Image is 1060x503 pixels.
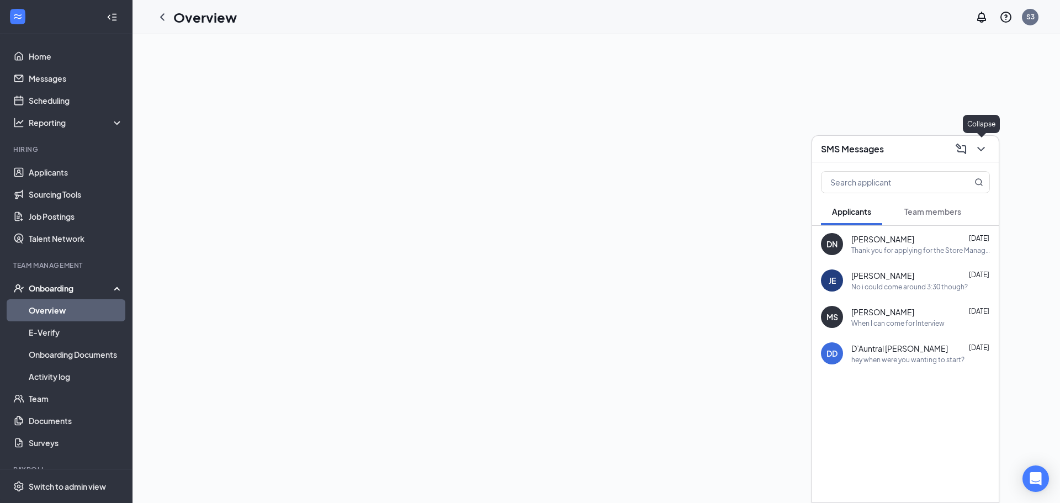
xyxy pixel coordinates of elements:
div: Thank you for applying for the Store Manager. We will review your application and we will reach o... [851,246,990,255]
div: Team Management [13,261,121,270]
span: D’Auntral [PERSON_NAME] [851,343,948,354]
svg: ChevronLeft [156,10,169,24]
a: E-Verify [29,321,123,343]
span: Applicants [832,207,871,216]
svg: Settings [13,481,24,492]
div: Open Intercom Messenger [1022,465,1049,492]
span: [PERSON_NAME] [851,306,914,317]
span: [DATE] [969,234,989,242]
a: Job Postings [29,205,123,227]
svg: Analysis [13,117,24,128]
span: Team members [904,207,961,216]
a: Overview [29,299,123,321]
svg: ChevronDown [974,142,988,156]
div: No i could come around 3:30 though? [851,282,968,292]
div: hey when were you wanting to start? [851,355,964,364]
span: [DATE] [969,307,989,315]
button: ComposeMessage [952,140,970,158]
div: Payroll [13,465,121,474]
span: [PERSON_NAME] [851,234,914,245]
a: Home [29,45,123,67]
svg: Notifications [975,10,988,24]
a: Team [29,388,123,410]
a: Onboarding Documents [29,343,123,366]
button: ChevronDown [972,140,990,158]
a: Documents [29,410,123,432]
a: Scheduling [29,89,123,112]
svg: MagnifyingGlass [974,178,983,187]
div: Hiring [13,145,121,154]
a: Activity log [29,366,123,388]
input: Search applicant [821,172,952,193]
span: [DATE] [969,271,989,279]
div: S3 [1026,12,1035,22]
div: Onboarding [29,283,114,294]
svg: UserCheck [13,283,24,294]
div: MS [826,311,838,322]
div: JE [829,275,836,286]
h1: Overview [173,8,237,27]
div: Collapse [963,115,1000,133]
div: DD [826,348,838,359]
a: Sourcing Tools [29,183,123,205]
a: Surveys [29,432,123,454]
svg: QuestionInfo [999,10,1013,24]
a: Applicants [29,161,123,183]
svg: WorkstreamLogo [12,11,23,22]
a: Messages [29,67,123,89]
svg: ComposeMessage [955,142,968,156]
div: DN [826,239,838,250]
span: [PERSON_NAME] [851,270,914,281]
div: Switch to admin view [29,481,106,492]
svg: Collapse [107,12,118,23]
span: [DATE] [969,343,989,352]
div: When I can come for Interview [851,319,945,328]
div: Reporting [29,117,124,128]
a: Talent Network [29,227,123,250]
h3: SMS Messages [821,143,884,155]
